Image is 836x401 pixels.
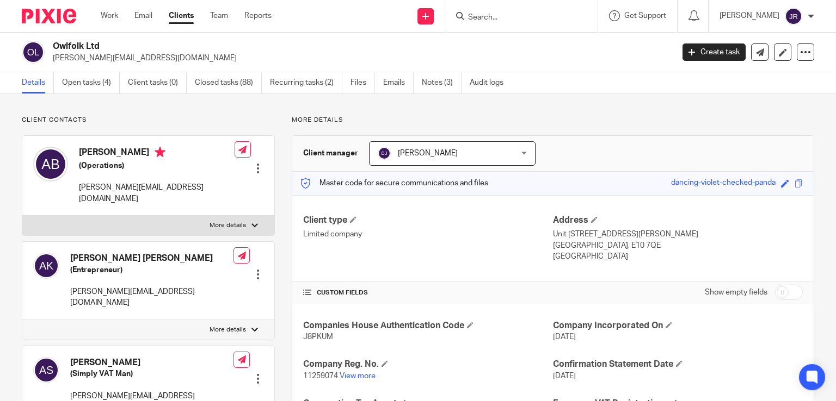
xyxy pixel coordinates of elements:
a: Details [22,72,54,93]
span: Get Support [624,12,666,20]
p: [PERSON_NAME][EMAIL_ADDRESS][DOMAIN_NAME] [79,182,235,204]
a: Reports [244,10,272,21]
p: [PERSON_NAME][EMAIL_ADDRESS][DOMAIN_NAME] [70,286,233,309]
p: [PERSON_NAME] [720,10,779,21]
span: [DATE] [553,372,576,380]
span: 11259074 [303,372,338,380]
img: svg%3E [785,8,802,25]
p: [GEOGRAPHIC_DATA], E10 7QE [553,240,803,251]
h4: [PERSON_NAME] [PERSON_NAME] [70,253,233,264]
a: Files [351,72,375,93]
p: Client contacts [22,116,275,124]
h4: Companies House Authentication Code [303,320,553,331]
h4: Client type [303,215,553,226]
a: Client tasks (0) [128,72,187,93]
h4: [PERSON_NAME] [70,357,233,368]
img: Pixie [22,9,76,23]
span: [PERSON_NAME] [398,149,458,157]
a: Audit logs [470,72,512,93]
div: dancing-violet-checked-panda [671,177,776,190]
h5: (Entrepreneur) [70,265,233,275]
h4: Company Reg. No. [303,359,553,370]
a: Team [210,10,228,21]
p: More details [292,116,814,124]
h4: Company Incorporated On [553,320,803,331]
a: Closed tasks (88) [195,72,262,93]
h2: Owlfolk Ltd [53,41,544,52]
p: [PERSON_NAME][EMAIL_ADDRESS][DOMAIN_NAME] [53,53,666,64]
label: Show empty fields [705,287,767,298]
p: Master code for secure communications and files [300,178,488,189]
h4: CUSTOM FIELDS [303,289,553,297]
p: More details [210,221,246,230]
h4: [PERSON_NAME] [79,147,235,160]
h4: Confirmation Statement Date [553,359,803,370]
img: svg%3E [33,147,68,181]
a: Open tasks (4) [62,72,120,93]
img: svg%3E [33,253,59,279]
p: Limited company [303,229,553,240]
h4: Address [553,215,803,226]
h5: (Operations) [79,160,235,171]
img: svg%3E [378,147,391,160]
a: Notes (3) [422,72,462,93]
img: svg%3E [22,41,45,64]
a: Email [134,10,152,21]
a: Emails [383,72,414,93]
p: [GEOGRAPHIC_DATA] [553,251,803,262]
span: [DATE] [553,333,576,341]
p: More details [210,325,246,334]
h5: (Simply VAT Man) [70,368,233,379]
h3: Client manager [303,148,358,159]
input: Search [467,13,565,23]
p: Unit [STREET_ADDRESS][PERSON_NAME] [553,229,803,240]
a: Clients [169,10,194,21]
span: J8PKUM [303,333,333,341]
a: Recurring tasks (2) [270,72,342,93]
a: Work [101,10,118,21]
a: Create task [683,43,746,61]
i: Primary [155,147,165,158]
img: svg%3E [33,357,59,383]
a: View more [340,372,376,380]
